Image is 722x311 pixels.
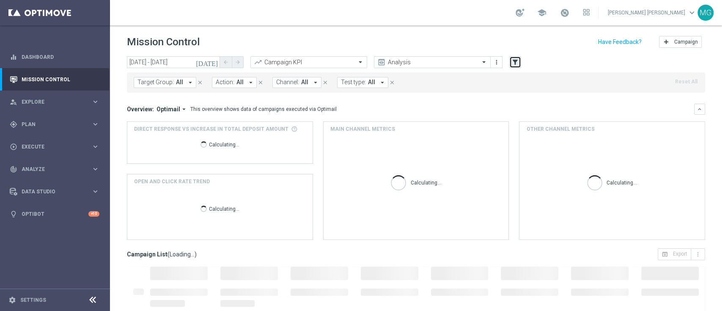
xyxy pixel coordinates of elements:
h1: Mission Control [127,36,200,48]
button: Channel: All arrow_drop_down [272,77,321,88]
i: more_vert [493,59,500,66]
button: arrow_forward [232,56,244,68]
button: gps_fixed Plan keyboard_arrow_right [9,121,100,128]
i: close [258,80,264,85]
button: track_changes Analyze keyboard_arrow_right [9,166,100,173]
button: open_in_browser Export [658,248,691,260]
i: add [663,39,670,45]
i: arrow_drop_down [180,105,188,113]
button: close [388,78,396,87]
a: [PERSON_NAME] [PERSON_NAME]keyboard_arrow_down [607,6,697,19]
button: lightbulb Optibot +10 [9,211,100,217]
span: All [301,79,308,86]
div: equalizer Dashboard [9,54,100,61]
span: All [176,79,183,86]
button: Target Group: All arrow_drop_down [134,77,196,88]
a: Optibot [22,203,88,225]
i: keyboard_arrow_right [91,187,99,195]
i: filter_alt [511,58,519,66]
span: keyboard_arrow_down [687,8,697,17]
button: filter_alt [509,56,521,68]
i: lightbulb [10,210,17,218]
span: Analyze [22,167,91,172]
a: Mission Control [22,68,99,91]
span: Channel: [276,79,299,86]
i: arrow_drop_down [379,79,386,86]
i: keyboard_arrow_right [91,98,99,106]
i: arrow_drop_down [247,79,255,86]
h4: OPEN AND CLICK RATE TREND [134,178,210,185]
button: Optimail arrow_drop_down [154,105,190,113]
i: keyboard_arrow_down [697,106,703,112]
i: settings [8,296,16,304]
i: keyboard_arrow_right [91,143,99,151]
div: Explore [10,98,91,106]
button: person_search Explore keyboard_arrow_right [9,99,100,105]
button: Mission Control [9,76,100,83]
i: equalizer [10,53,17,61]
h4: Main channel metrics [330,125,395,133]
button: [DATE] [195,56,220,69]
div: Dashboard [10,46,99,68]
span: All [368,79,375,86]
i: more_vert [695,251,701,258]
span: school [537,8,546,17]
i: track_changes [10,165,17,173]
div: Plan [10,121,91,128]
span: Execute [22,144,91,149]
span: All [236,79,244,86]
span: ( [167,250,170,258]
div: Data Studio keyboard_arrow_right [9,188,100,195]
span: Explore [22,99,91,105]
div: Optibot [10,203,99,225]
span: Direct Response VS Increase In Total Deposit Amount [134,125,288,133]
input: Have Feedback? [598,39,642,45]
span: Target Group: [137,79,174,86]
ng-select: Campaign KPI [250,56,367,68]
span: Loading... [170,250,195,258]
h3: Campaign List [127,250,197,258]
i: arrow_back [223,59,229,65]
div: Analyze [10,165,91,173]
span: Campaign [674,39,698,45]
i: close [389,80,395,85]
div: Data Studio [10,188,91,195]
i: gps_fixed [10,121,17,128]
button: keyboard_arrow_down [694,104,705,115]
button: arrow_back [220,56,232,68]
span: Data Studio [22,189,91,194]
p: Calculating... [607,178,637,186]
i: open_in_browser [662,251,668,258]
i: arrow_drop_down [187,79,194,86]
h4: Other channel metrics [526,125,594,133]
span: Action: [216,79,234,86]
p: Calculating... [209,204,239,212]
i: arrow_drop_down [312,79,319,86]
i: close [197,80,203,85]
button: Test type: All arrow_drop_down [337,77,388,88]
i: preview [377,58,386,66]
div: MG [697,5,714,21]
span: ) [195,250,197,258]
i: close [322,80,328,85]
i: play_circle_outline [10,143,17,151]
div: This overview shows data of campaigns executed via Optimail [190,105,337,113]
span: Optimail [156,105,180,113]
span: Plan [22,122,91,127]
div: Mission Control [10,68,99,91]
div: +10 [88,211,99,217]
p: Calculating... [410,178,441,186]
span: Test type: [341,79,366,86]
button: add Campaign [659,36,702,48]
i: [DATE] [196,58,219,66]
a: Settings [20,297,46,303]
input: Select date range [127,56,220,68]
button: play_circle_outline Execute keyboard_arrow_right [9,143,100,150]
button: more_vert [691,248,705,260]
